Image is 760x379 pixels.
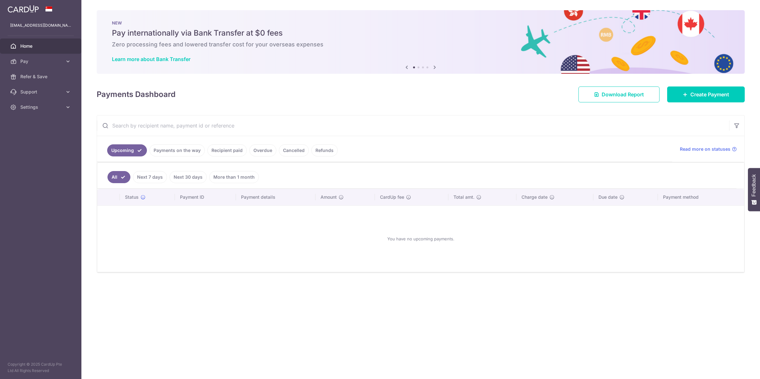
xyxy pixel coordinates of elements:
[209,171,259,183] a: More than 1 month
[667,86,745,102] a: Create Payment
[112,20,729,25] p: NEW
[149,144,205,156] a: Payments on the way
[690,91,729,98] span: Create Payment
[20,43,62,49] span: Home
[20,73,62,80] span: Refer & Save
[169,171,207,183] a: Next 30 days
[97,89,176,100] h4: Payments Dashboard
[105,211,736,267] div: You have no upcoming payments.
[321,194,337,200] span: Amount
[236,189,315,205] th: Payment details
[107,171,130,183] a: All
[125,194,139,200] span: Status
[8,5,39,13] img: CardUp
[175,189,236,205] th: Payment ID
[279,144,309,156] a: Cancelled
[598,194,618,200] span: Due date
[20,89,62,95] span: Support
[207,144,247,156] a: Recipient paid
[380,194,404,200] span: CardUp fee
[658,189,744,205] th: Payment method
[680,146,730,152] span: Read more on statuses
[751,174,757,196] span: Feedback
[680,146,737,152] a: Read more on statuses
[602,91,644,98] span: Download Report
[249,144,276,156] a: Overdue
[748,168,760,211] button: Feedback - Show survey
[311,144,338,156] a: Refunds
[112,28,729,38] h5: Pay internationally via Bank Transfer at $0 fees
[578,86,660,102] a: Download Report
[10,22,71,29] p: [EMAIL_ADDRESS][DOMAIN_NAME]
[20,58,62,65] span: Pay
[107,144,147,156] a: Upcoming
[133,171,167,183] a: Next 7 days
[522,194,548,200] span: Charge date
[97,10,745,74] img: Bank transfer banner
[112,41,729,48] h6: Zero processing fees and lowered transfer cost for your overseas expenses
[112,56,190,62] a: Learn more about Bank Transfer
[20,104,62,110] span: Settings
[97,115,729,136] input: Search by recipient name, payment id or reference
[453,194,474,200] span: Total amt.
